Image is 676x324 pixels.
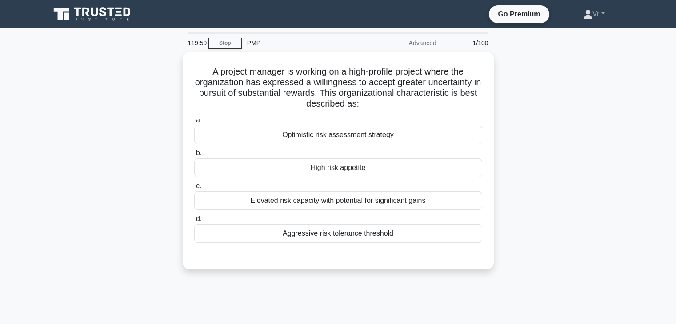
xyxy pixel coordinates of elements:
a: Vr [562,5,626,23]
a: Stop [208,38,242,49]
span: b. [196,149,202,157]
div: Optimistic risk assessment strategy [194,126,482,144]
span: d. [196,215,202,222]
div: Aggressive risk tolerance threshold [194,224,482,243]
h5: A project manager is working on a high-profile project where the organization has expressed a wil... [193,66,483,110]
div: 119:59 [183,34,208,52]
div: PMP [242,34,364,52]
span: c. [196,182,201,190]
div: High risk appetite [194,158,482,177]
div: Elevated risk capacity with potential for significant gains [194,191,482,210]
div: Advanced [364,34,442,52]
a: Go Premium [492,8,545,20]
span: a. [196,116,202,124]
div: 1/100 [442,34,494,52]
